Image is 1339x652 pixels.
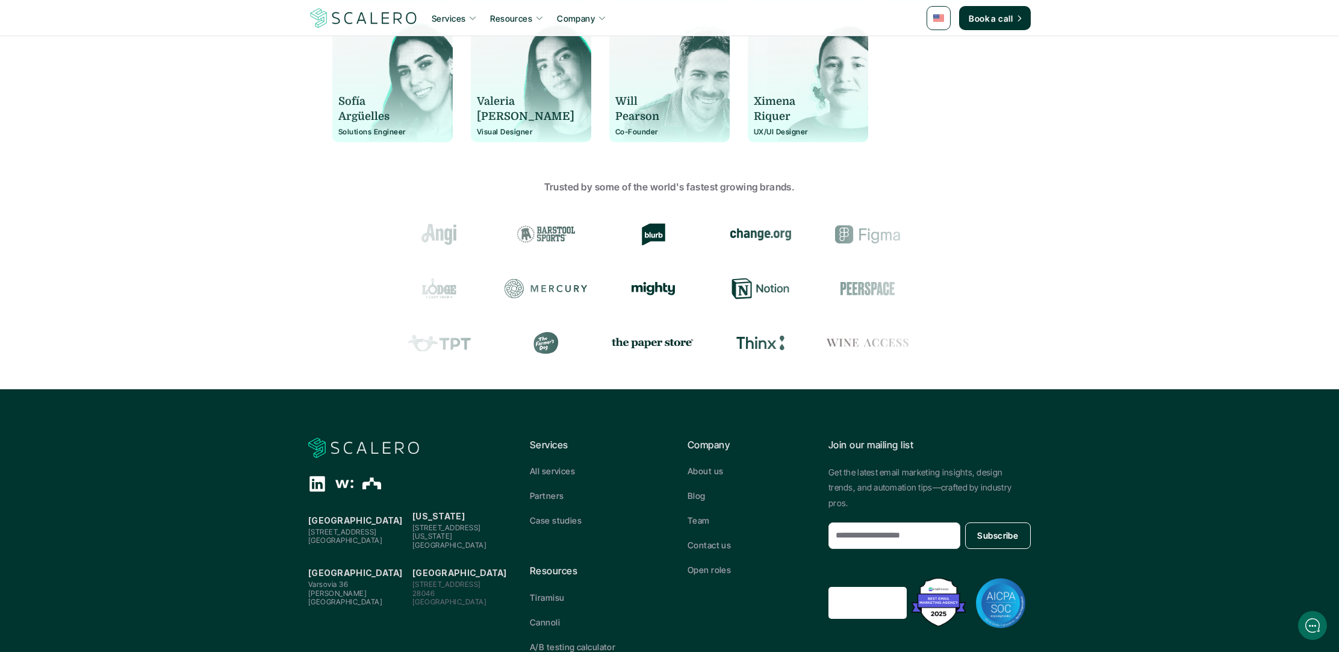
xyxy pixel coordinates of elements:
[308,7,419,30] img: Scalero company logotype
[1298,611,1327,640] iframe: gist-messenger-bubble-iframe
[412,523,481,532] span: [STREET_ADDRESS]
[308,7,419,29] a: Scalero company logotype
[78,86,144,95] span: New conversation
[557,12,595,25] p: Company
[308,568,403,578] strong: [GEOGRAPHIC_DATA]
[477,94,574,109] p: Valeria
[338,109,436,124] p: Argüelles
[412,531,486,549] span: [US_STATE][GEOGRAPHIC_DATA]
[969,12,1013,25] p: Book a call
[615,94,713,109] p: Will
[965,522,1031,549] button: Subscribe
[530,591,651,604] a: Tiramisu
[308,437,419,460] img: Scalero company logotype
[688,514,809,527] a: Team
[688,437,809,453] p: Company
[688,465,809,477] a: About us
[412,568,507,578] strong: [GEOGRAPHIC_DATA]
[530,616,560,628] p: Cannoli
[490,12,532,25] p: Resources
[688,563,731,576] p: Open roles
[754,128,862,136] p: UX/UI Designer
[530,465,651,477] a: All services
[338,94,436,109] p: Sofía
[688,514,710,527] p: Team
[530,514,582,527] p: Case studies
[909,575,969,630] img: Best Email Marketing Agency 2025 - Recognized by Mailmodo
[688,539,809,551] a: Contact us
[101,421,152,429] span: We run on Gist
[615,109,713,124] p: Pearson
[412,511,465,521] strong: [US_STATE]
[10,78,231,103] button: New conversation
[615,128,724,136] p: Co-Founder
[754,94,851,109] p: Ximena
[412,580,511,606] p: [STREET_ADDRESS] 28046 [GEOGRAPHIC_DATA]
[530,489,564,502] p: Partners
[530,514,651,527] a: Case studies
[828,437,1031,453] p: Join our mailing list
[530,437,651,453] p: Services
[754,109,851,124] p: Riquer
[308,536,382,545] span: [GEOGRAPHIC_DATA]
[308,597,382,606] span: [GEOGRAPHIC_DATA]
[477,109,574,124] p: [PERSON_NAME]
[530,591,564,604] p: Tiramisu
[688,465,723,477] p: About us
[432,12,465,25] p: Services
[828,465,1031,510] p: Get the latest email marketing insights, design trends, and automation tips—crafted by industry p...
[688,539,731,551] p: Contact us
[688,489,706,502] p: Blog
[688,563,809,576] a: Open roles
[977,529,1018,542] p: Subscribe
[308,527,377,536] span: [STREET_ADDRESS]
[959,6,1031,30] a: Book a call
[338,128,447,136] p: Solutions Engineer
[308,580,348,589] span: Varsovia 36
[530,616,651,628] a: Cannoli
[530,563,651,579] p: Resources
[530,465,575,477] p: All services
[530,489,651,502] a: Partners
[308,515,403,525] strong: [GEOGRAPHIC_DATA]
[308,589,367,598] span: [PERSON_NAME]
[688,489,809,502] a: Blog
[477,128,585,136] p: Visual Designer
